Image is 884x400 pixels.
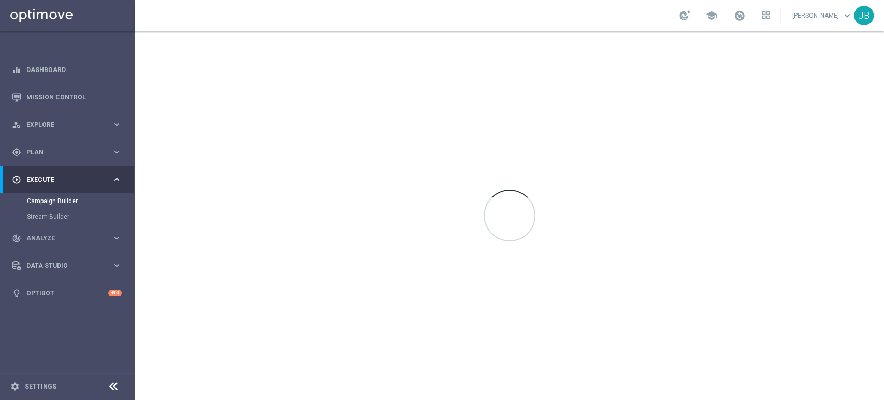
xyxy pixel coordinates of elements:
[12,289,21,298] i: lightbulb
[706,10,717,21] span: school
[11,234,122,242] button: track_changes Analyze keyboard_arrow_right
[12,120,21,130] i: person_search
[26,56,122,83] a: Dashboard
[11,176,122,184] button: play_circle_outline Execute keyboard_arrow_right
[11,289,122,297] button: lightbulb Optibot +10
[11,93,122,102] button: Mission Control
[112,233,122,243] i: keyboard_arrow_right
[27,212,108,221] a: Stream Builder
[12,175,112,184] div: Execute
[27,209,134,224] div: Stream Builder
[11,148,122,156] button: gps_fixed Plan keyboard_arrow_right
[26,177,112,183] span: Execute
[842,10,853,21] span: keyboard_arrow_down
[26,235,112,241] span: Analyze
[26,122,112,128] span: Explore
[11,121,122,129] button: person_search Explore keyboard_arrow_right
[12,65,21,75] i: equalizer
[854,6,874,25] div: JB
[12,261,112,270] div: Data Studio
[26,149,112,155] span: Plan
[12,148,112,157] div: Plan
[12,83,122,111] div: Mission Control
[112,175,122,184] i: keyboard_arrow_right
[12,120,112,130] div: Explore
[108,290,122,296] div: +10
[26,83,122,111] a: Mission Control
[12,279,122,307] div: Optibot
[11,262,122,270] button: Data Studio keyboard_arrow_right
[12,175,21,184] i: play_circle_outline
[27,193,134,209] div: Campaign Builder
[112,261,122,270] i: keyboard_arrow_right
[12,56,122,83] div: Dashboard
[12,234,112,243] div: Analyze
[11,66,122,74] button: equalizer Dashboard
[26,279,108,307] a: Optibot
[26,263,112,269] span: Data Studio
[12,234,21,243] i: track_changes
[10,382,20,391] i: settings
[112,147,122,157] i: keyboard_arrow_right
[27,197,108,205] a: Campaign Builder
[12,148,21,157] i: gps_fixed
[25,383,56,390] a: Settings
[112,120,122,130] i: keyboard_arrow_right
[791,8,854,23] a: [PERSON_NAME]keyboard_arrow_down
